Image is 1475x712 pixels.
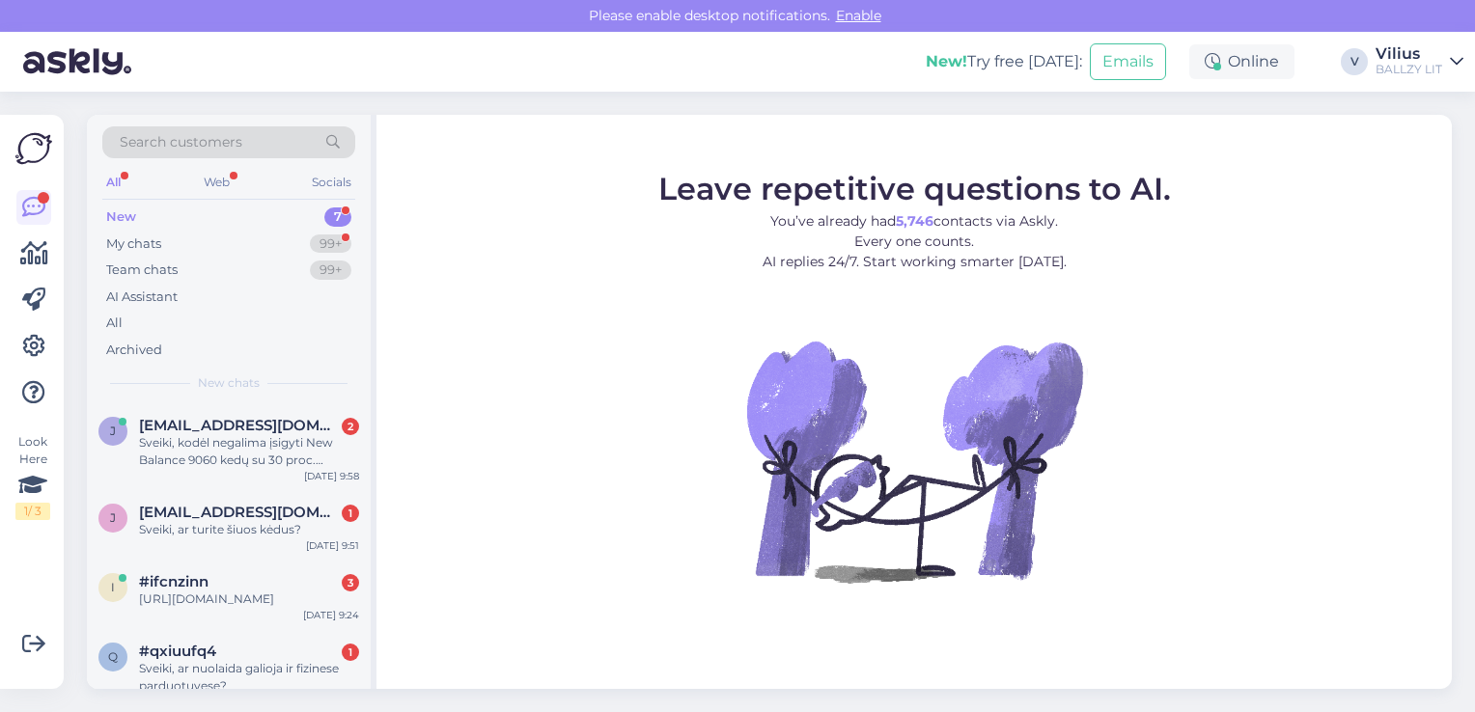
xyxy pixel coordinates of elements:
span: j [110,424,116,438]
div: All [102,170,125,195]
div: AI Assistant [106,288,178,307]
div: Look Here [15,433,50,520]
b: New! [926,52,967,70]
button: Emails [1090,43,1166,80]
span: just.kiskiunaite@gmail.com [139,504,340,521]
div: [DATE] 9:58 [304,469,359,483]
div: Sveiki, kodėl negalima įsigyti New Balance 9060 kedų su 30 proc. nuolaida.? Nerodo jų, norint įsi... [139,434,359,469]
span: Search customers [120,132,242,152]
span: Leave repetitive questions to AI. [658,169,1171,206]
div: Team chats [106,260,178,280]
span: New chats [198,374,260,392]
span: j [110,510,116,525]
div: BALLZY LIT [1376,62,1442,77]
div: Vilius [1376,46,1442,62]
div: 99+ [310,234,351,254]
div: Online [1189,44,1294,79]
div: V [1341,48,1368,75]
span: jurga.fin@gmail.com [139,417,340,434]
div: 99+ [310,260,351,280]
div: 1 [342,644,359,661]
span: #ifcnzinn [139,573,209,590]
span: Enable [830,7,887,24]
a: ViliusBALLZY LIT [1376,46,1463,77]
div: All [106,314,123,333]
div: 2 [342,418,359,435]
img: No Chat active [740,287,1088,634]
div: 1 / 3 [15,503,50,520]
div: Web [200,170,234,195]
div: [DATE] 9:51 [306,538,359,553]
div: Sveiki, ar turite šiuos kėdus? [139,521,359,538]
div: [URL][DOMAIN_NAME] [139,590,359,608]
div: 7 [324,207,351,227]
div: Archived [106,341,162,360]
span: i [111,580,115,594]
span: q [108,649,118,664]
div: 3 [342,574,359,591]
div: Try free [DATE]: [926,50,1082,73]
div: Sveiki, ar nuolaida galioja ir fizinese parduotuvese? [139,660,359,695]
div: [DATE] 9:24 [303,608,359,622]
div: 1 [342,505,359,522]
div: Socials [308,170,355,195]
p: You’ve already had contacts via Askly. Every one counts. AI replies 24/7. Start working smarter [... [658,210,1171,271]
b: 5,746 [896,211,933,229]
div: My chats [106,234,161,254]
span: #qxiuufq4 [139,643,216,660]
img: Askly Logo [15,130,52,167]
div: New [106,207,136,227]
